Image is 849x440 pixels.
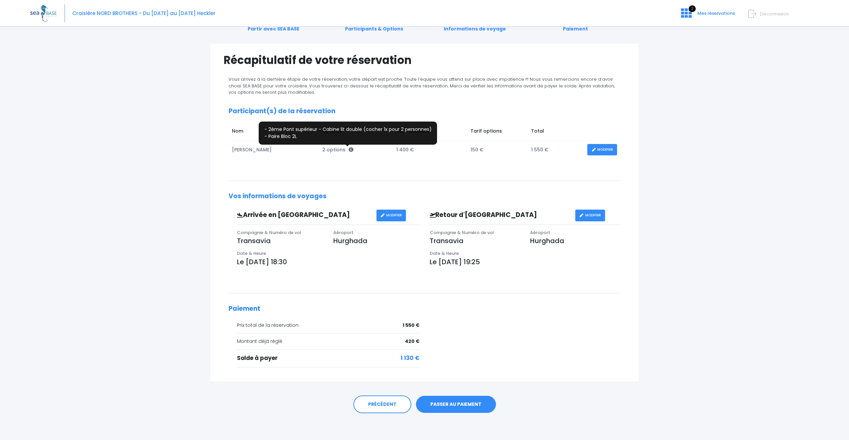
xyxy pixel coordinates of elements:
[430,229,494,236] span: Compagnie & Numéro de vol
[416,396,496,413] a: PASSER AU PAIEMENT
[528,141,584,159] td: 1 550 €
[393,141,467,159] td: 1 400 €
[689,5,696,12] span: 2
[237,236,323,246] p: Transavia
[430,236,520,246] p: Transavia
[72,10,216,17] span: Croisière NORD BROTHERS - Du [DATE] au [DATE] Heckler
[430,250,459,256] span: Date & Heure
[697,10,735,16] span: Mes réservations
[237,322,420,329] div: Prix total de la réservation
[467,124,528,140] td: Tarif options
[376,210,406,221] a: MODIFIER
[229,305,620,313] h2: Paiement
[353,395,411,414] a: PRÉCÉDENT
[333,236,420,246] p: Hurghada
[401,354,420,363] span: 1 130 €
[322,146,353,153] span: 2 options
[229,141,319,159] td: [PERSON_NAME]
[237,250,266,256] span: Date & Heure
[232,211,376,219] h3: Arrivée en [GEOGRAPHIC_DATA]
[587,144,617,156] a: MODIFIER
[237,338,420,345] div: Montant déjà réglé
[425,211,575,219] h3: Retour d'[GEOGRAPHIC_DATA]
[430,257,621,267] p: Le [DATE] 19:25
[229,124,319,140] td: Nom
[229,193,620,200] h2: Vos informations de voyages
[467,141,528,159] td: 150 €
[530,229,550,236] span: Aéroport
[575,210,605,221] a: MODIFIER
[333,229,353,236] span: Aéroport
[229,76,615,95] span: Vous arrivez à la dernière étape de votre réservation, votre départ est proche. Toute l’équipe vo...
[530,236,620,246] p: Hurghada
[760,11,789,17] span: Déconnexion
[405,338,420,345] span: 420 €
[237,229,301,236] span: Compagnie & Numéro de vol
[676,12,739,19] a: 2 Mes réservations
[403,322,420,329] span: 1 550 €
[261,123,435,140] p: - 2ème Pont supérieur - Cabine lit double (cocher 1x pour 2 personnes) - Paire Bloc 2L
[229,107,620,115] h2: Participant(s) de la réservation
[237,257,420,267] p: Le [DATE] 18:30
[528,124,584,140] td: Total
[224,54,625,67] h1: Récapitulatif de votre réservation
[237,354,420,363] div: Solde à payer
